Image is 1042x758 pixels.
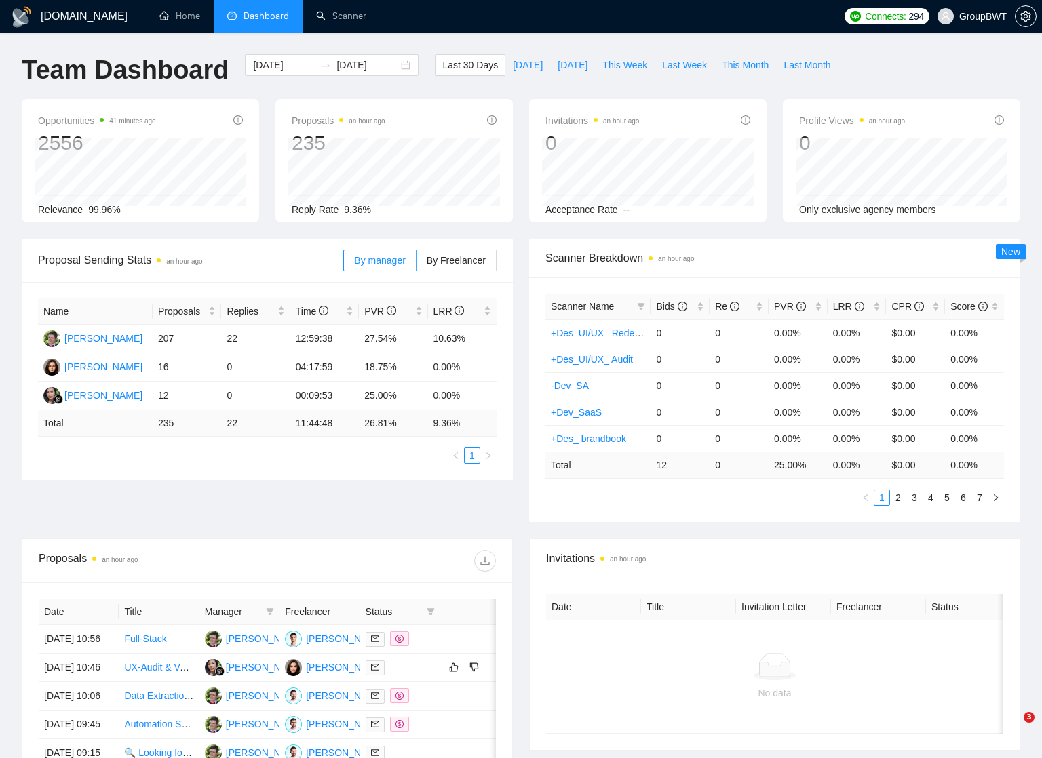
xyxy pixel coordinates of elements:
[427,607,435,616] span: filter
[907,490,922,505] a: 3
[166,258,202,265] time: an hour ago
[551,380,589,391] a: -Dev_SA
[715,301,739,312] span: Re
[279,599,360,625] th: Freelancer
[221,325,290,353] td: 22
[926,594,1021,620] th: Status
[285,661,384,672] a: SK[PERSON_NAME]
[988,490,1004,506] li: Next Page
[464,447,480,464] li: 1
[886,425,945,452] td: $0.00
[109,117,155,125] time: 41 minutes ago
[359,410,427,437] td: 26.81 %
[710,319,769,346] td: 0
[39,711,119,739] td: [DATE] 09:45
[637,302,645,311] span: filter
[955,490,971,506] li: 6
[874,490,889,505] a: 1
[43,359,60,376] img: SK
[38,113,156,129] span: Opportunities
[428,410,497,437] td: 9.36 %
[306,688,384,703] div: [PERSON_NAME]
[292,130,385,156] div: 235
[623,204,630,215] span: --
[890,490,906,506] li: 2
[710,346,769,372] td: 0
[424,601,438,622] span: filter
[995,115,1004,125] span: info-circle
[387,306,396,315] span: info-circle
[285,631,302,647] img: DN
[88,204,120,215] span: 99.96%
[551,433,626,444] a: +Des_ brandbook
[828,346,887,372] td: 0.00%
[505,54,550,76] button: [DATE]
[38,298,153,325] th: Name
[285,718,384,729] a: AY[PERSON_NAME]
[736,594,831,620] th: Invitation Letter
[205,687,222,704] img: AS
[714,54,776,76] button: This Month
[886,319,945,346] td: $0.00
[306,660,384,675] div: [PERSON_NAME]
[1015,5,1037,27] button: setting
[487,115,497,125] span: info-circle
[43,332,142,343] a: AS[PERSON_NAME]
[939,490,955,506] li: 5
[776,54,838,76] button: Last Month
[651,319,710,346] td: 0
[656,301,687,312] span: Bids
[651,425,710,452] td: 0
[320,60,331,71] span: swap-right
[428,382,497,410] td: 0.00%
[869,117,905,125] time: an hour ago
[205,661,304,672] a: SN[PERSON_NAME]
[710,425,769,452] td: 0
[492,719,512,729] span: right
[11,6,33,28] img: logo
[306,631,384,646] div: [PERSON_NAME]
[226,688,304,703] div: [PERSON_NAME]
[124,719,402,730] a: Automation Specialist for Data Scraping and Outreach Automation
[557,685,992,700] div: No data
[448,447,464,464] button: left
[602,58,647,73] span: This Week
[43,389,142,400] a: SN[PERSON_NAME]
[227,304,274,319] span: Replies
[641,594,736,620] th: Title
[833,301,864,312] span: LRR
[886,452,945,478] td: $ 0.00
[285,659,302,676] img: SK
[799,204,936,215] span: Only exclusive agency members
[972,490,987,505] a: 7
[886,346,945,372] td: $0.00
[769,425,828,452] td: 0.00%
[1015,11,1037,22] a: setting
[945,346,1004,372] td: 0.00%
[865,9,906,24] span: Connects:
[205,604,260,619] span: Manager
[1001,246,1020,257] span: New
[359,325,427,353] td: 27.54%
[292,204,339,215] span: Reply Rate
[784,58,830,73] span: Last Month
[610,555,646,563] time: an hour ago
[124,633,166,644] a: Full-Stack
[634,296,648,317] span: filter
[233,115,243,125] span: info-circle
[678,302,687,311] span: info-circle
[513,58,543,73] span: [DATE]
[64,331,142,346] div: [PERSON_NAME]
[395,692,404,700] span: dollar
[119,711,199,739] td: Automation Specialist for Data Scraping and Outreach Automation
[221,298,290,325] th: Replies
[285,687,302,704] img: AY
[828,319,887,346] td: 0.00%
[43,330,60,347] img: AS
[886,372,945,399] td: $0.00
[857,490,874,506] button: left
[769,319,828,346] td: 0.00%
[205,631,222,647] img: AS
[433,306,465,317] span: LRR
